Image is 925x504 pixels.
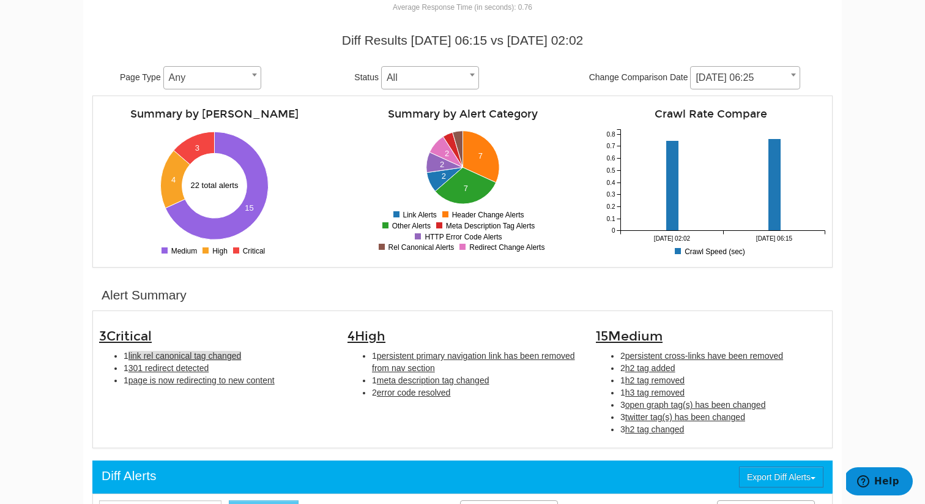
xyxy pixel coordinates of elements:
[739,467,823,487] button: Export Diff Alerts
[163,66,261,89] span: Any
[620,423,826,435] li: 3
[625,388,685,397] span: h3 tag removed
[625,375,685,385] span: h2 tag removed
[128,375,275,385] span: page is now redirecting to new content
[382,69,478,86] span: All
[620,350,826,362] li: 2
[120,72,161,82] span: Page Type
[607,155,615,162] tspan: 0.6
[620,399,826,411] li: 3
[393,3,532,12] small: Average Response Time (in seconds): 0.76
[381,66,479,89] span: All
[99,108,329,120] h4: Summary by [PERSON_NAME]
[620,374,826,386] li: 1
[354,72,379,82] span: Status
[620,411,826,423] li: 3
[190,181,239,190] text: 22 total alerts
[102,31,823,50] div: Diff Results [DATE] 06:15 vs [DATE] 02:02
[377,388,451,397] span: error code resolved
[347,108,578,120] h4: Summary by Alert Category
[690,66,800,89] span: 08/12/2025 06:25
[607,191,615,198] tspan: 0.3
[106,328,152,344] span: Critical
[625,363,675,373] span: h2 tag added
[355,328,385,344] span: High
[128,363,209,373] span: 301 redirect detected
[607,179,615,186] tspan: 0.4
[607,216,615,222] tspan: 0.1
[377,375,489,385] span: meta description tag changed
[625,424,685,434] span: h2 tag changed
[620,386,826,399] li: 1
[102,467,156,485] div: Diff Alerts
[372,350,578,374] li: 1
[164,69,261,86] span: Any
[124,362,329,374] li: 1
[608,328,663,344] span: Medium
[372,374,578,386] li: 1
[625,351,783,361] span: persistent cross-links have been removed
[607,143,615,149] tspan: 0.7
[596,328,663,344] span: 15
[612,227,615,234] tspan: 0
[620,362,826,374] li: 2
[589,72,688,82] span: Change Comparison Date
[347,328,385,344] span: 4
[607,167,615,174] tspan: 0.5
[607,131,615,138] tspan: 0.8
[124,374,329,386] li: 1
[102,286,187,304] div: Alert Summary
[756,235,793,242] tspan: [DATE] 06:15
[691,69,800,86] span: 08/12/2025 06:25
[372,351,575,373] span: persistent primary navigation link has been removed from nav section
[625,400,766,410] span: open graph tag(s) has been changed
[654,235,691,242] tspan: [DATE] 02:02
[596,108,826,120] h4: Crawl Rate Compare
[372,386,578,399] li: 2
[607,203,615,210] tspan: 0.2
[128,351,241,361] span: link rel canonical tag changed
[124,350,329,362] li: 1
[99,328,152,344] span: 3
[625,412,745,422] span: twitter tag(s) has been changed
[846,467,913,498] iframe: Opens a widget where you can find more information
